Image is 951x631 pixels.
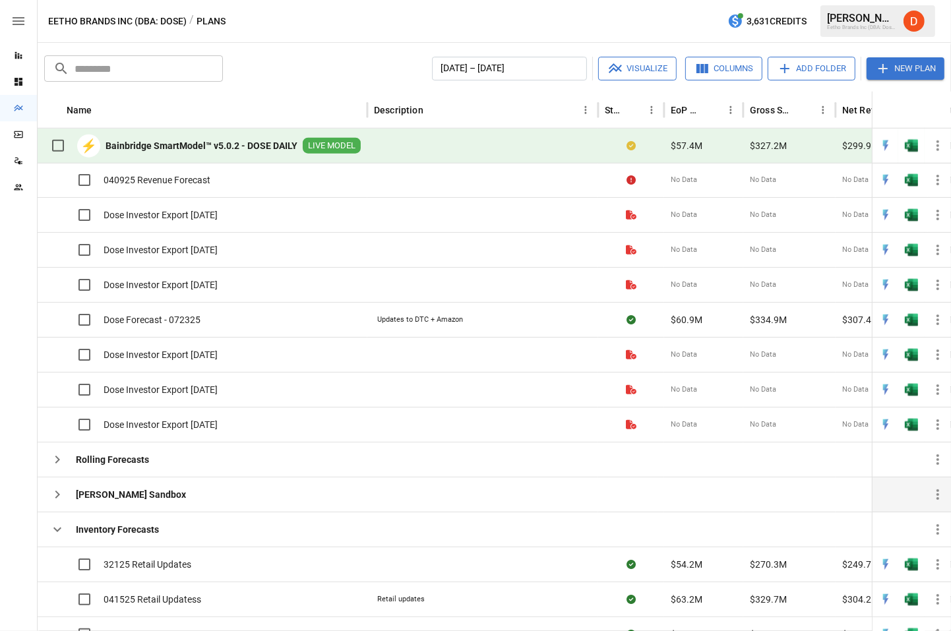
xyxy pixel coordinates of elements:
[905,243,918,256] div: Open in Excel
[879,243,892,256] img: quick-edit-flash.b8aec18c.svg
[879,278,892,291] div: Open in Quick Edit
[768,57,855,80] button: Add Folder
[104,558,191,571] span: 32125 Retail Updates
[879,348,892,361] div: Open in Quick Edit
[879,313,892,326] img: quick-edit-flash.b8aec18c.svg
[671,105,702,115] div: EoP Cash
[814,101,832,119] button: Gross Sales column menu
[671,210,697,220] span: No Data
[721,101,740,119] button: EoP Cash column menu
[879,173,892,187] div: Open in Quick Edit
[671,175,697,185] span: No Data
[905,243,918,256] img: g5qfjXmAAAAABJRU5ErkJggg==
[576,101,595,119] button: Description column menu
[626,208,636,222] div: File is not a valid Drivepoint model
[750,139,787,152] span: $327.2M
[671,558,702,571] span: $54.2M
[842,139,879,152] span: $299.9M
[905,593,918,606] div: Open in Excel
[104,173,210,187] span: 040925 Revenue Forecast
[905,278,918,291] img: g5qfjXmAAAAABJRU5ErkJggg==
[671,139,702,152] span: $57.4M
[104,313,200,326] span: Dose Forecast - 072325
[624,101,642,119] button: Sort
[671,349,697,360] span: No Data
[425,101,443,119] button: Sort
[106,139,297,152] b: Bainbridge SmartModel™ v5.0.2 - DOSE DAILY
[750,280,776,290] span: No Data
[905,418,918,431] img: g5qfjXmAAAAABJRU5ErkJggg==
[905,348,918,361] div: Open in Excel
[626,243,636,256] div: File is not a valid Drivepoint model
[879,243,892,256] div: Open in Quick Edit
[905,418,918,431] div: Open in Excel
[750,175,776,185] span: No Data
[626,278,636,291] div: File is not a valid Drivepoint model
[627,139,636,152] div: Your plan has changes in Excel that are not reflected in the Drivepoint Data Warehouse, select "S...
[671,593,702,606] span: $63.2M
[905,278,918,291] div: Open in Excel
[685,57,762,80] button: Columns
[905,208,918,222] div: Open in Excel
[747,13,807,30] span: 3,631 Credits
[750,384,776,395] span: No Data
[879,348,892,361] img: quick-edit-flash.b8aec18c.svg
[750,105,794,115] div: Gross Sales
[879,418,892,431] img: quick-edit-flash.b8aec18c.svg
[879,558,892,571] img: quick-edit-flash.b8aec18c.svg
[104,243,218,256] span: Dose Investor Export [DATE]
[905,383,918,396] img: g5qfjXmAAAAABJRU5ErkJggg==
[905,208,918,222] img: g5qfjXmAAAAABJRU5ErkJggg==
[432,57,587,80] button: [DATE] – [DATE]
[827,24,896,30] div: Eetho Brands Inc (DBA: Dose)
[626,383,636,396] div: File is not a valid Drivepoint model
[905,383,918,396] div: Open in Excel
[750,313,787,326] span: $334.9M
[905,313,918,326] div: Open in Excel
[842,349,869,360] span: No Data
[905,139,918,152] img: g5qfjXmAAAAABJRU5ErkJggg==
[750,419,776,430] span: No Data
[842,105,886,115] div: Net Revenue
[905,173,918,187] div: Open in Excel
[671,280,697,290] span: No Data
[104,383,218,396] span: Dose Investor Export [DATE]
[76,523,159,536] b: Inventory Forecasts
[905,348,918,361] img: g5qfjXmAAAAABJRU5ErkJggg==
[671,245,697,255] span: No Data
[905,593,918,606] img: g5qfjXmAAAAABJRU5ErkJggg==
[879,383,892,396] div: Open in Quick Edit
[104,348,218,361] span: Dose Investor Export [DATE]
[904,11,925,32] img: Daley Meistrell
[879,139,892,152] div: Open in Quick Edit
[896,3,933,40] button: Daley Meistrell
[879,208,892,222] div: Open in Quick Edit
[750,349,776,360] span: No Data
[879,418,892,431] div: Open in Quick Edit
[879,313,892,326] div: Open in Quick Edit
[377,594,425,605] div: Retail updates
[905,558,918,571] img: g5qfjXmAAAAABJRU5ErkJggg==
[77,135,100,158] div: ⚡
[879,173,892,187] img: quick-edit-flash.b8aec18c.svg
[879,593,892,606] div: Open in Quick Edit
[627,173,636,187] div: Error during sync.
[867,57,944,80] button: New Plan
[879,278,892,291] img: quick-edit-flash.b8aec18c.svg
[842,313,879,326] span: $307.4M
[627,313,636,326] div: Sync complete
[703,101,721,119] button: Sort
[76,488,186,501] b: [PERSON_NAME] Sandbox
[750,245,776,255] span: No Data
[671,419,697,430] span: No Data
[842,210,869,220] span: No Data
[795,101,814,119] button: Sort
[94,101,112,119] button: Sort
[905,139,918,152] div: Open in Excel
[671,384,697,395] span: No Data
[627,558,636,571] div: Sync complete
[642,101,661,119] button: Status column menu
[842,245,869,255] span: No Data
[879,593,892,606] img: quick-edit-flash.b8aec18c.svg
[189,13,194,30] div: /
